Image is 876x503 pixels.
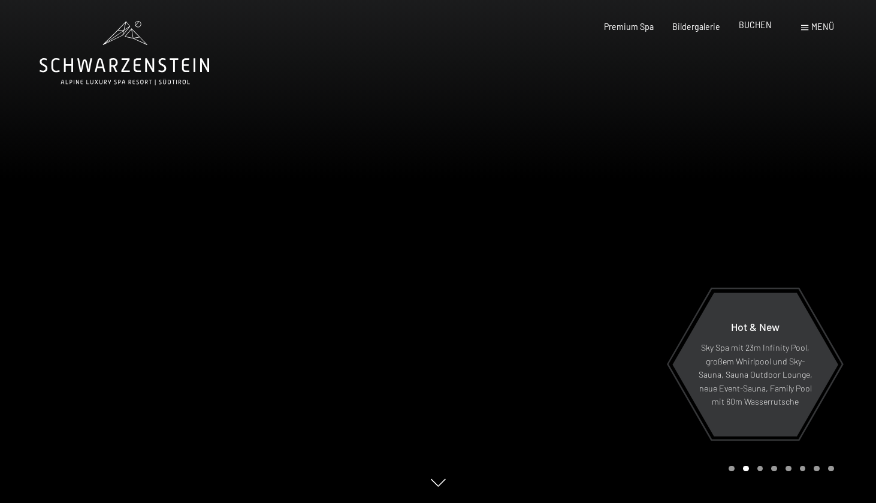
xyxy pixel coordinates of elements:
[604,22,654,32] a: Premium Spa
[771,466,777,472] div: Carousel Page 4
[828,466,834,472] div: Carousel Page 8
[698,341,812,409] p: Sky Spa mit 23m Infinity Pool, großem Whirlpool und Sky-Sauna, Sauna Outdoor Lounge, neue Event-S...
[811,22,834,32] span: Menü
[672,292,839,437] a: Hot & New Sky Spa mit 23m Infinity Pool, großem Whirlpool und Sky-Sauna, Sauna Outdoor Lounge, ne...
[724,466,833,472] div: Carousel Pagination
[814,466,820,472] div: Carousel Page 7
[800,466,806,472] div: Carousel Page 6
[729,466,735,472] div: Carousel Page 1
[786,466,792,472] div: Carousel Page 5
[731,320,780,333] span: Hot & New
[672,22,720,32] a: Bildergalerie
[743,466,749,472] div: Carousel Page 2 (Current Slide)
[739,20,772,30] a: BUCHEN
[757,466,763,472] div: Carousel Page 3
